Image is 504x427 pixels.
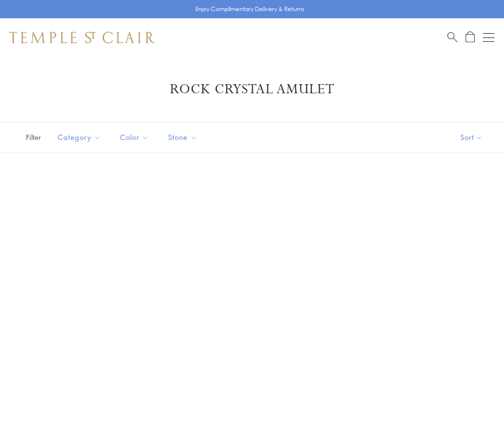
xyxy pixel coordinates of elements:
[161,126,204,148] button: Stone
[115,131,156,143] span: Color
[53,131,108,143] span: Category
[50,126,108,148] button: Category
[447,31,457,43] a: Search
[163,131,204,143] span: Stone
[113,126,156,148] button: Color
[10,32,155,43] img: Temple St. Clair
[466,31,475,43] a: Open Shopping Bag
[439,123,504,152] button: Show sort by
[195,4,304,14] p: Enjoy Complimentary Delivery & Returns
[483,32,494,43] button: Open navigation
[24,81,480,98] h1: Rock Crystal Amulet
